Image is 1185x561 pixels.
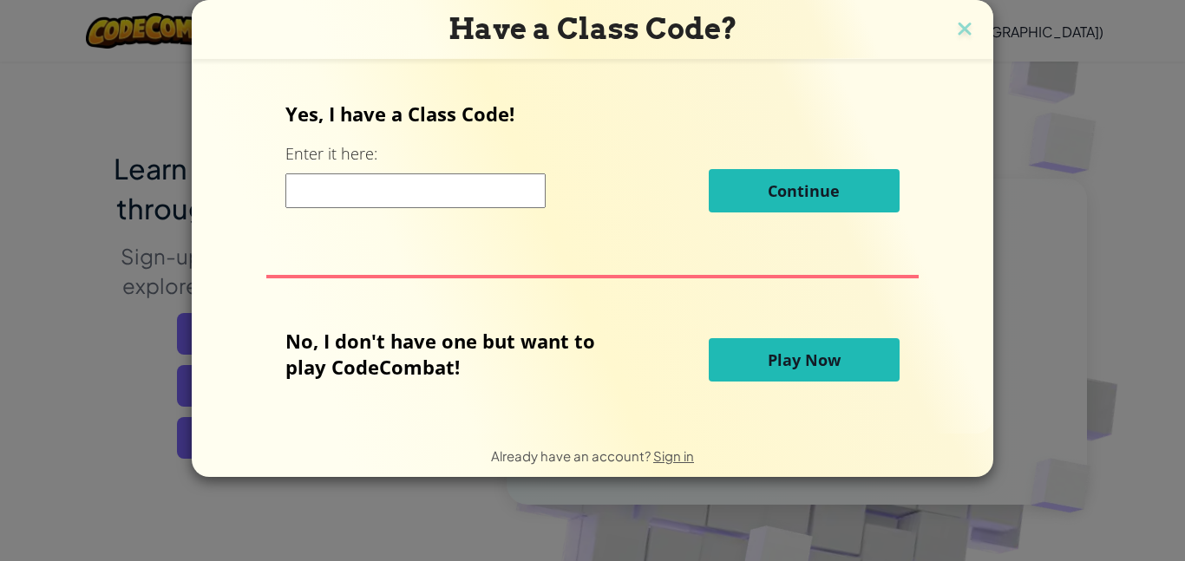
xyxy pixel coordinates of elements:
label: Enter it here: [285,143,377,165]
button: Play Now [709,338,900,382]
span: Have a Class Code? [448,11,737,46]
a: Sign in [653,447,694,464]
span: Play Now [768,349,841,370]
button: Continue [709,169,900,212]
p: No, I don't have one but want to play CodeCombat! [285,328,621,380]
img: close icon [953,17,976,43]
span: Already have an account? [491,447,653,464]
p: Yes, I have a Class Code! [285,101,899,127]
span: Continue [768,180,840,201]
